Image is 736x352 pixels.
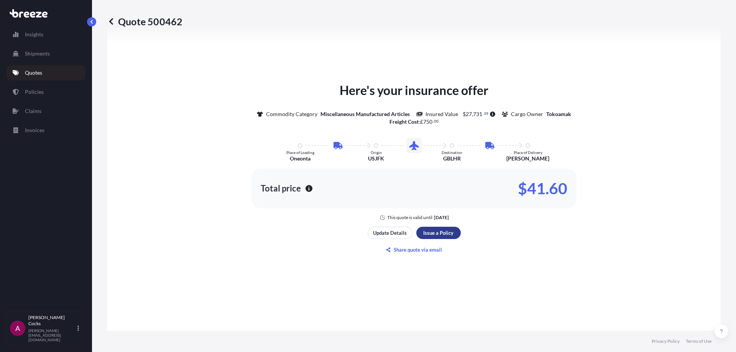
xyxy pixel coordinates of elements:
[484,112,488,115] span: 39
[514,150,542,155] p: Place of Delivery
[368,155,384,162] p: USJFK
[7,84,85,100] a: Policies
[25,69,42,77] p: Quotes
[389,118,419,125] b: Freight Cost
[426,110,458,118] p: Insured Value
[371,150,382,155] p: Origin
[320,110,410,118] p: Miscellaneous Manufactured Articles
[28,314,76,327] p: [PERSON_NAME] Cocks
[25,50,50,57] p: Shipments
[28,328,76,342] p: [PERSON_NAME][EMAIL_ADDRESS][DOMAIN_NAME]
[518,182,567,195] p: $41.60
[25,88,44,96] p: Policies
[546,110,571,118] p: Tokoamak
[15,324,20,332] span: A
[511,110,543,118] p: Cargo Owner
[7,123,85,138] a: Invoices
[472,111,473,117] span: ,
[25,31,43,38] p: Insights
[373,229,407,237] p: Update Details
[443,155,461,162] p: GBLHR
[7,103,85,119] a: Claims
[394,246,442,254] p: Share quote via email
[266,110,317,118] p: Commodity Category
[506,155,549,162] p: [PERSON_NAME]
[423,229,453,237] p: Issue a Policy
[389,118,439,126] p: :
[290,155,310,162] p: Oneonta
[107,15,182,28] p: Quote 500462
[416,227,461,239] button: Issue a Policy
[423,119,432,124] span: 750
[7,27,85,42] a: Insights
[25,107,41,115] p: Claims
[340,81,488,100] p: Here's your insurance offer
[434,120,439,123] span: 00
[433,120,434,123] span: .
[473,111,482,117] span: 731
[463,111,466,117] span: $
[25,126,44,134] p: Invoices
[387,214,432,221] p: This quote is valid until
[686,338,711,344] a: Terms of Use
[286,150,314,155] p: Place of Loading
[442,150,462,155] p: Destination
[466,111,472,117] span: 27
[368,227,412,239] button: Update Details
[7,65,85,80] a: Quotes
[261,185,301,192] p: Total price
[652,338,680,344] a: Privacy Policy
[420,119,423,124] span: £
[7,46,85,61] a: Shipments
[434,214,449,221] p: [DATE]
[368,244,461,256] button: Share quote via email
